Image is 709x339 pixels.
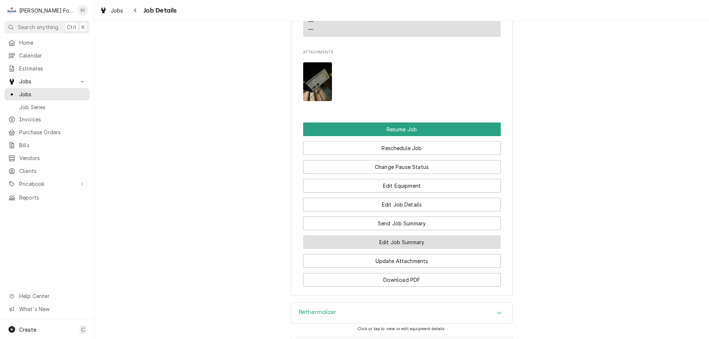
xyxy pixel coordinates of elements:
div: Marshall Food Equipment Service's Avatar [7,5,17,15]
div: Button Group Row [303,174,501,193]
span: C [81,326,85,333]
div: Reminders [308,10,333,33]
span: Search anything [18,23,58,31]
div: Button Group Row [303,193,501,211]
button: Navigate back [130,4,141,16]
div: Button Group Row [303,249,501,268]
a: Reports [4,191,90,204]
span: Home [19,39,86,46]
span: Vendors [19,154,86,162]
div: Button Group Row [303,230,501,249]
span: Attachments [303,49,501,55]
button: Edit Job Details [303,198,501,211]
span: Attachments [303,56,501,107]
a: Vendors [4,152,90,164]
span: Reports [19,194,86,201]
a: Home [4,37,90,49]
span: What's New [19,305,85,313]
span: Estimates [19,65,86,72]
span: K [82,23,85,31]
span: Bills [19,141,86,149]
div: — [308,18,314,25]
a: Purchase Orders [4,126,90,138]
button: Edit Job Summary [303,235,501,249]
button: Edit Equipment [303,179,501,193]
a: Jobs [97,4,126,17]
button: Reschedule Job [303,141,501,155]
div: Accordion Header [291,303,512,324]
a: Go to Pricebook [4,178,90,190]
div: [PERSON_NAME] Food Equipment Service [19,7,73,14]
span: Ctrl [67,23,76,31]
span: Pricebook [19,180,75,188]
a: Go to What's New [4,303,90,315]
a: Go to Help Center [4,290,90,302]
button: Send Job Summary [303,217,501,230]
span: Calendar [19,52,86,59]
span: Clients [19,167,86,175]
button: Update Attachments [303,254,501,268]
div: Button Group Row [303,268,501,287]
h3: Rethermalizer [299,309,336,316]
a: Estimates [4,62,90,75]
div: Button Group [303,122,501,287]
a: Jobs [4,88,90,100]
a: Calendar [4,49,90,62]
span: Job Details [141,6,177,15]
a: Clients [4,165,90,177]
div: Rethermalizer [291,302,513,324]
a: Bills [4,139,90,151]
span: Create [19,326,36,333]
button: Resume Job [303,122,501,136]
button: Download PDF [303,273,501,287]
a: Job Series [4,101,90,113]
span: Click or tap to view or edit equipment details. [357,326,446,331]
div: — [308,25,314,33]
span: Purchase Orders [19,128,86,136]
div: M [7,5,17,15]
span: Jobs [19,77,75,85]
span: Jobs [111,7,123,14]
button: Change Pause Status [303,160,501,174]
div: Button Group Row [303,122,501,136]
div: Attachments [303,49,501,107]
div: Derek Testa (81)'s Avatar [78,5,88,15]
a: Go to Jobs [4,75,90,87]
div: Button Group Row [303,155,501,174]
div: D( [78,5,88,15]
div: Button Group Row [303,211,501,230]
span: Invoices [19,115,86,123]
span: Job Series [19,103,86,111]
span: Help Center [19,292,85,300]
a: Invoices [4,113,90,125]
button: Accordion Details Expand Trigger [291,303,512,324]
img: XAK5h1jdSOOvH08Pp024 [303,62,332,101]
div: Button Group Row [303,136,501,155]
span: Jobs [19,90,86,98]
button: Search anythingCtrlK [4,21,90,34]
